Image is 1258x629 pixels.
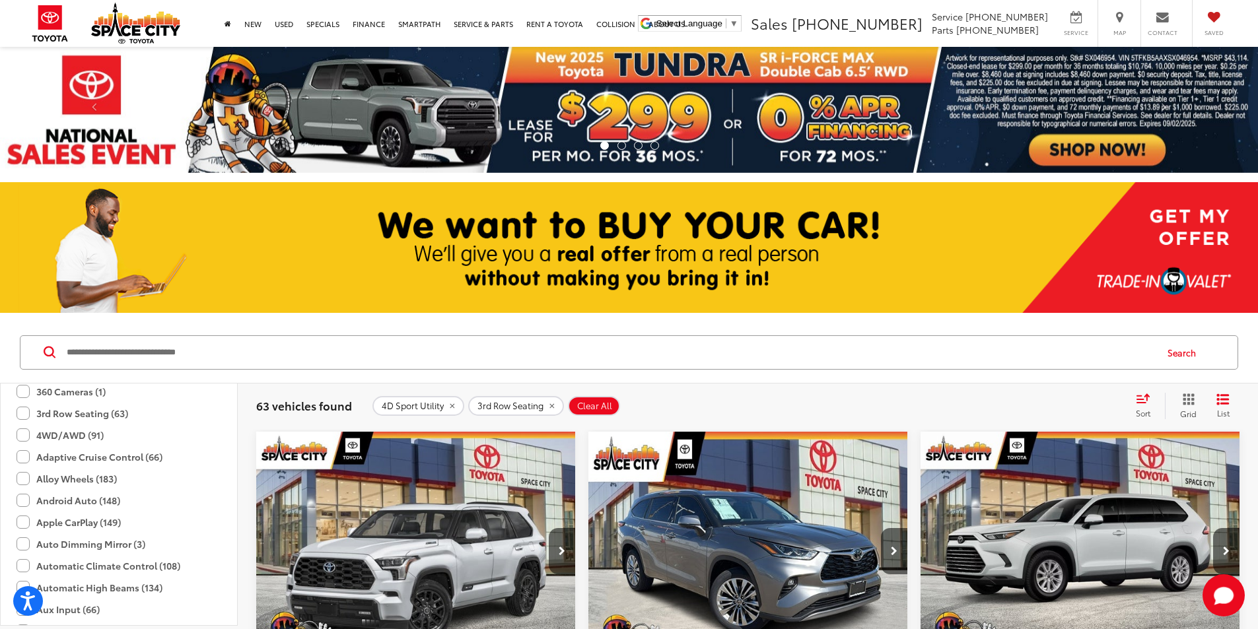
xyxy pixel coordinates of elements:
span: 63 vehicles found [256,397,352,413]
label: Adaptive Cruise Control (66) [17,446,162,468]
button: Next image [881,528,907,574]
label: Automatic Climate Control (108) [17,555,180,577]
label: Automatic High Beams (134) [17,577,162,599]
span: ​ [726,18,726,28]
button: remove 4D%20Sport%20Utility [372,396,464,416]
span: Select Language [656,18,722,28]
span: Service [932,10,963,23]
label: 3rd Row Seating (63) [17,403,128,424]
button: Next image [549,528,575,574]
span: Clear All [577,401,612,411]
span: 3rd Row Seating [477,401,543,411]
label: Android Auto (148) [17,490,120,512]
button: List View [1206,393,1240,419]
label: Auto Dimming Mirror (3) [17,533,145,555]
span: Sales [751,13,788,34]
span: [PHONE_NUMBER] [956,23,1039,36]
span: [PHONE_NUMBER] [792,13,923,34]
button: Next image [1213,528,1240,574]
button: Toggle Chat Window [1203,574,1245,616]
button: Grid View [1165,393,1206,419]
button: Search [1155,336,1215,369]
span: ▼ [730,18,738,28]
span: Grid [1180,408,1197,419]
span: 4D Sport Utility [382,401,444,411]
label: Alloy Wheels (183) [17,468,117,490]
span: Service [1061,28,1091,37]
label: 4WD/AWD (91) [17,424,104,446]
span: Saved [1199,28,1228,37]
label: 360 Cameras (1) [17,381,106,403]
span: Map [1105,28,1134,37]
span: Parts [932,23,954,36]
svg: Start Chat [1203,574,1245,616]
input: Search by Make, Model, or Keyword [65,337,1155,368]
label: Apple CarPlay (149) [17,512,121,533]
span: Contact [1148,28,1177,37]
span: List [1216,407,1230,418]
span: [PHONE_NUMBER] [965,10,1048,23]
label: Aux Input (66) [17,599,100,620]
button: remove 3rd%20Row%20Seating [468,396,564,416]
a: Select Language​ [656,18,738,28]
button: Clear All [568,396,620,416]
img: Space City Toyota [91,3,180,44]
span: Sort [1136,407,1150,418]
button: Select sort value [1129,393,1165,419]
